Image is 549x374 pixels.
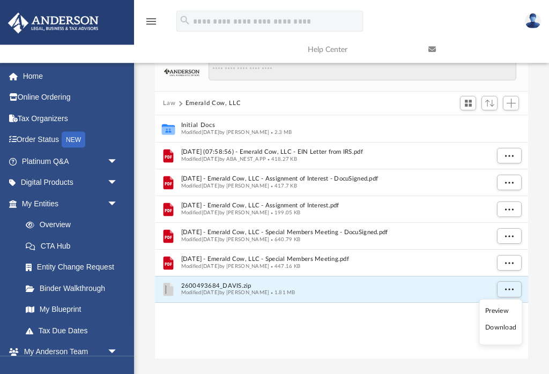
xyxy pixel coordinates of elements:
[181,264,269,270] span: Modified [DATE] by [PERSON_NAME]
[8,108,134,129] a: Tax Organizers
[181,130,269,136] span: Modified [DATE] by [PERSON_NAME]
[15,214,134,236] a: Overview
[503,96,519,111] button: Add
[181,176,488,183] span: [DATE] - Emerald Cow, LLC - Assignment of Interest - DocuSigned.pdf
[269,237,300,243] span: 640.79 KB
[163,99,175,109] button: Law
[481,96,498,111] button: Sort
[107,341,129,363] span: arrow_drop_down
[8,129,134,151] a: Order StatusNEW
[525,13,541,29] img: User Pic
[15,320,134,341] a: Tax Due Dates
[300,28,420,71] a: Help Center
[5,13,102,34] img: Anderson Advisors Platinum Portal
[460,96,476,111] button: Switch to Grid View
[186,99,241,109] button: Emerald Cow, LLC
[209,61,516,81] input: Search files and folders
[181,283,488,290] span: 2600493684_DAVIS.zip
[496,229,521,245] button: More options
[266,157,297,162] span: 418.27 KB
[269,211,300,216] span: 199.05 KB
[8,341,129,363] a: My Anderson Teamarrow_drop_down
[181,230,488,237] span: [DATE] - Emerald Cow, LLC - Special Members Meeting - DocuSigned.pdf
[496,256,521,272] button: More options
[181,157,266,162] span: Modified [DATE] by ABA_NEST_APP
[485,306,516,317] li: Preview
[15,257,134,278] a: Entity Change Request
[145,15,158,28] i: menu
[181,257,488,264] span: [DATE] - Emerald Cow, LLC - Special Members Meeting.pdf
[496,202,521,218] button: More options
[181,184,269,189] span: Modified [DATE] by [PERSON_NAME]
[269,290,295,296] span: 1.81 MB
[181,149,488,156] span: [DATE] (07:58:56) - Emerald Cow, LLC - EIN Letter from IRS.pdf
[8,87,134,108] a: Online Ordering
[15,235,134,257] a: CTA Hub
[269,184,297,189] span: 417.7 KB
[8,193,134,214] a: My Entitiesarrow_drop_down
[107,151,129,173] span: arrow_drop_down
[145,20,158,28] a: menu
[181,123,488,130] button: Initial Docs
[8,65,134,87] a: Home
[269,130,292,136] span: 2.3 MB
[181,211,269,216] span: Modified [DATE] by [PERSON_NAME]
[107,172,129,194] span: arrow_drop_down
[181,237,269,243] span: Modified [DATE] by [PERSON_NAME]
[107,193,129,215] span: arrow_drop_down
[269,264,300,270] span: 447.16 KB
[155,116,529,360] div: grid
[62,132,85,148] div: NEW
[479,300,523,346] ul: More options
[8,172,134,193] a: Digital Productsarrow_drop_down
[496,175,521,191] button: More options
[179,14,191,26] i: search
[496,282,521,298] button: More options
[496,148,521,164] button: More options
[8,151,134,172] a: Platinum Q&Aarrow_drop_down
[181,290,269,296] span: Modified [DATE] by [PERSON_NAME]
[15,299,129,320] a: My Blueprint
[15,278,134,299] a: Binder Walkthrough
[181,203,488,210] span: [DATE] - Emerald Cow, LLC - Assignment of Interest.pdf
